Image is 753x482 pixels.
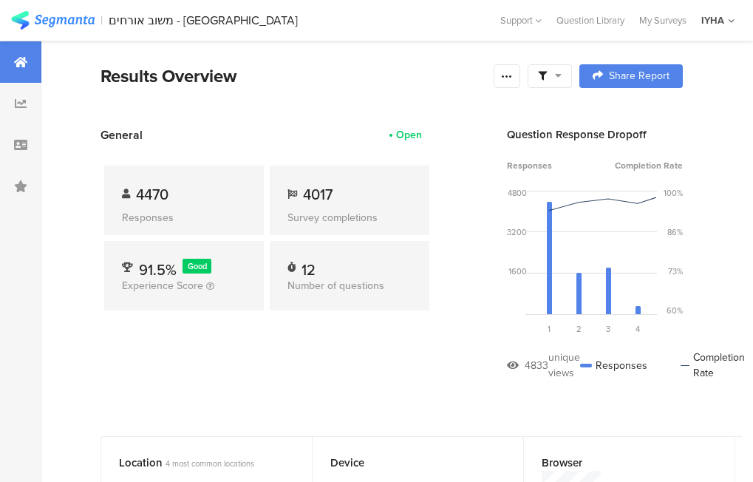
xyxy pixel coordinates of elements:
[549,13,632,27] a: Question Library
[681,350,748,381] div: Completion Rate
[100,126,143,143] span: General
[507,159,552,172] span: Responses
[119,455,270,471] div: Location
[287,210,412,225] div: Survey completions
[668,265,683,277] div: 73%
[122,278,203,293] span: Experience Score
[188,260,207,272] span: Good
[122,210,246,225] div: Responses
[667,226,683,238] div: 86%
[667,305,683,316] div: 60%
[508,265,527,277] div: 1600
[606,323,610,335] span: 3
[166,458,254,469] span: 4 most common locations
[303,183,333,206] span: 4017
[301,259,316,274] div: 12
[100,12,103,29] div: |
[609,71,669,81] span: Share Report
[701,13,724,27] div: IYHA
[109,13,298,27] div: משוב אורחים - [GEOGRAPHIC_DATA]
[636,323,640,335] span: 4
[580,350,647,381] div: Responses
[11,11,95,30] img: segmanta logo
[548,323,551,335] span: 1
[507,226,527,238] div: 3200
[664,187,683,199] div: 100%
[500,9,542,32] div: Support
[525,358,548,373] div: 4833
[507,126,683,143] div: Question Response Dropoff
[508,187,527,199] div: 4800
[396,127,422,143] div: Open
[100,63,486,89] div: Results Overview
[548,350,580,381] div: unique views
[330,455,481,471] div: Device
[632,13,694,27] a: My Surveys
[615,159,683,172] span: Completion Rate
[576,323,582,335] span: 2
[287,278,384,293] span: Number of questions
[139,259,177,281] span: 91.5%
[542,455,692,471] div: Browser
[136,183,168,206] span: 4470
